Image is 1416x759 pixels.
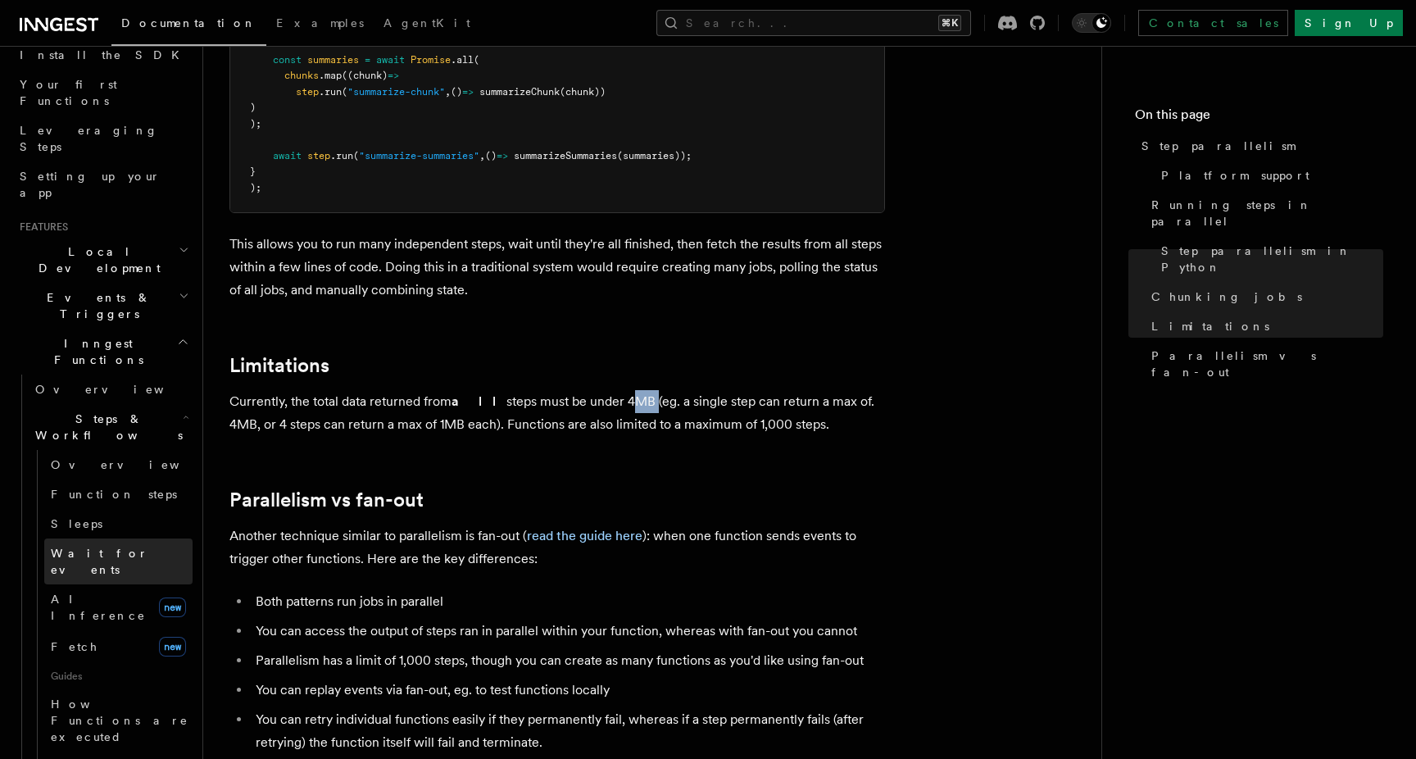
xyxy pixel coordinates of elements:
a: Overview [44,450,193,479]
span: "summarize-chunk" [347,86,445,98]
span: summarizeChunk [479,86,560,98]
span: Leveraging Steps [20,124,158,153]
span: step [307,150,330,161]
span: Overview [35,383,204,396]
span: new [159,598,186,617]
p: This allows you to run many independent steps, wait until they're all finished, then fetch the re... [229,233,885,302]
p: Another technique similar to parallelism is fan-out ( ): when one function sends events to trigge... [229,525,885,570]
li: You can replay events via fan-out, eg. to test functions locally [251,679,885,702]
span: Parallelism vs fan-out [1151,348,1383,380]
a: Wait for events [44,539,193,584]
a: Function steps [44,479,193,509]
span: .all [451,54,474,66]
a: How Functions are executed [44,689,193,752]
span: Limitations [1151,318,1269,334]
span: Documentation [121,16,256,30]
span: Function steps [51,488,177,501]
a: Platform support [1155,161,1383,190]
span: Fetch [51,640,98,653]
span: Install the SDK [20,48,189,61]
button: Search...⌘K [656,10,971,36]
span: ( [353,150,359,161]
a: AgentKit [374,5,480,44]
span: Events & Triggers [13,289,179,322]
span: => [388,70,399,81]
span: summarizeSummaries [514,150,617,161]
a: Overview [29,375,193,404]
span: Inngest Functions [13,335,177,368]
a: Step parallelism [1135,131,1383,161]
span: Guides [44,663,193,689]
a: Chunking jobs [1145,282,1383,311]
span: Wait for events [51,547,148,576]
span: Sleeps [51,517,102,530]
span: AI Inference [51,593,146,622]
li: Parallelism has a limit of 1,000 steps, though you can create as many functions as you'd like usi... [251,649,885,672]
a: AI Inferencenew [44,584,193,630]
span: () [451,86,462,98]
span: How Functions are executed [51,698,188,743]
span: ); [250,182,261,193]
span: Promise [411,54,451,66]
p: Currently, the total data returned from steps must be under 4MB (eg. a single step can return a m... [229,390,885,436]
span: const [273,54,302,66]
li: You can retry individual functions easily if they permanently fail, whereas if a step permanently... [251,708,885,754]
a: Contact sales [1138,10,1288,36]
span: Chunking jobs [1151,289,1302,305]
a: Sleeps [44,509,193,539]
span: .run [330,150,353,161]
span: (chunk)) [560,86,606,98]
span: => [497,150,508,161]
li: Both patterns run jobs in parallel [251,590,885,613]
a: Documentation [111,5,266,46]
span: step [296,86,319,98]
button: Events & Triggers [13,283,193,329]
a: Limitations [229,354,329,377]
span: Local Development [13,243,179,276]
span: summaries [307,54,359,66]
span: chunks [284,70,319,81]
span: = [365,54,370,66]
a: Step parallelism in Python [1155,236,1383,282]
span: , [479,150,485,161]
a: Limitations [1145,311,1383,341]
a: Your first Functions [13,70,193,116]
span: , [445,86,451,98]
span: Setting up your app [20,170,161,199]
button: Toggle dark mode [1072,13,1111,33]
span: Features [13,220,68,234]
li: You can access the output of steps ran in parallel within your function, whereas with fan-out you... [251,620,885,643]
span: "summarize-summaries" [359,150,479,161]
a: Running steps in parallel [1145,190,1383,236]
span: Platform support [1161,167,1309,184]
a: Leveraging Steps [13,116,193,161]
a: read the guide here [527,528,642,543]
span: Step parallelism in Python [1161,243,1383,275]
span: () [485,150,497,161]
a: Parallelism vs fan-out [1145,341,1383,387]
span: Examples [276,16,364,30]
span: .map [319,70,342,81]
span: Overview [51,458,220,471]
span: Running steps in parallel [1151,197,1383,230]
a: Parallelism vs fan-out [229,489,424,511]
span: .run [319,86,342,98]
span: (summaries)); [617,150,692,161]
span: Your first Functions [20,78,117,107]
button: Inngest Functions [13,329,193,375]
span: ( [342,86,347,98]
a: Install the SDK [13,40,193,70]
span: ((chunk) [342,70,388,81]
kbd: ⌘K [938,15,961,31]
span: Step parallelism [1141,138,1295,154]
a: Fetchnew [44,630,193,663]
span: Steps & Workflows [29,411,183,443]
span: ); [250,118,261,130]
span: } [250,166,256,177]
a: Examples [266,5,374,44]
button: Local Development [13,237,193,283]
span: ( [474,54,479,66]
a: Sign Up [1295,10,1403,36]
span: await [273,150,302,161]
span: new [159,637,186,657]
